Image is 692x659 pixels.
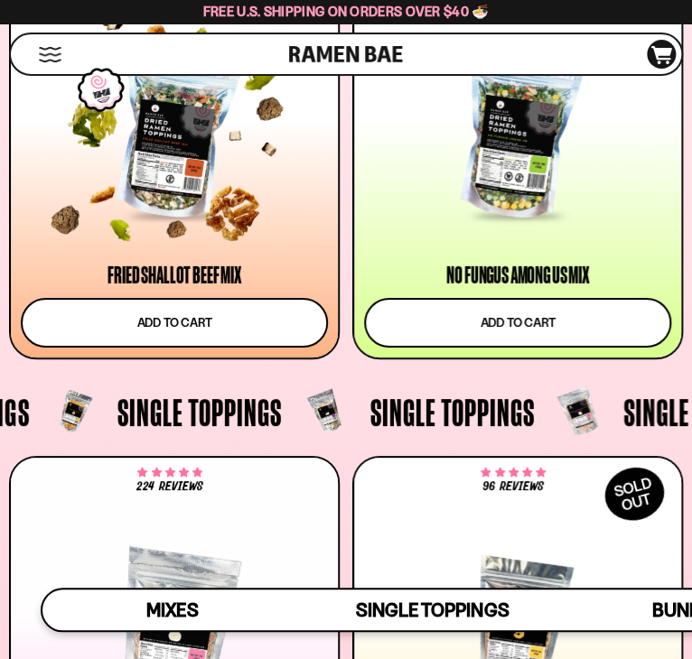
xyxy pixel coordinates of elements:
span: Free U.S. Shipping on Orders over $40 🍜 [203,3,490,20]
a: Mixes [42,589,303,630]
span: 4.90 stars [481,469,545,477]
span: Single Toppings [117,393,282,431]
span: Mixes [146,599,198,621]
span: 224 reviews [136,480,202,493]
span: 4.76 stars [137,469,201,477]
div: SOLD OUT [595,458,673,530]
span: 96 reviews [482,480,543,493]
span: Single Toppings [370,393,535,431]
button: Add to cart [364,298,671,348]
span: Single Toppings [356,599,509,621]
div: No Fungus Among Us Mix [446,265,588,286]
button: Mobile Menu Trigger [38,47,62,62]
a: Single Toppings [303,589,563,630]
div: Fried Shallot Beef Mix [108,265,240,286]
button: Add to cart [21,298,328,348]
